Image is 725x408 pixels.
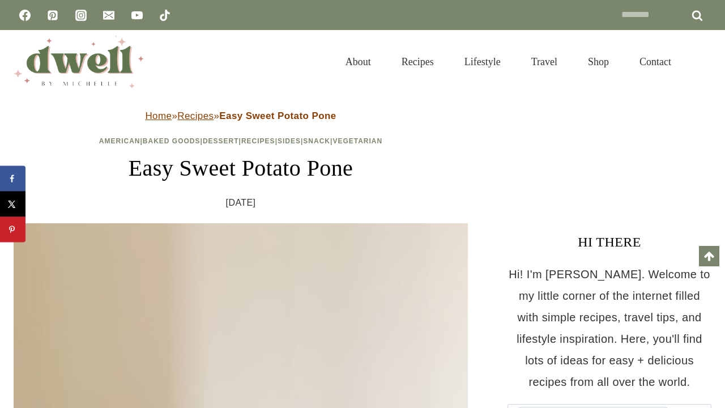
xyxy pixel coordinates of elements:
h1: Easy Sweet Potato Pone [14,151,468,185]
a: Home [145,110,172,121]
nav: Primary Navigation [330,42,686,82]
a: Instagram [70,4,92,27]
a: Sides [278,137,301,145]
p: Hi! I'm [PERSON_NAME]. Welcome to my little corner of the internet filled with simple recipes, tr... [507,263,711,393]
a: Snack [303,137,330,145]
a: Scroll to top [699,246,719,266]
a: Facebook [14,4,36,27]
time: [DATE] [226,194,256,211]
a: Recipes [241,137,275,145]
a: YouTube [126,4,148,27]
a: Vegetarian [332,137,382,145]
a: Dessert [203,137,239,145]
button: View Search Form [692,52,711,71]
a: Lifestyle [449,42,516,82]
a: Recipes [177,110,214,121]
a: Email [97,4,120,27]
a: Baked Goods [143,137,201,145]
a: Pinterest [41,4,64,27]
span: | | | | | | [99,137,382,145]
a: Recipes [386,42,449,82]
a: American [99,137,140,145]
a: Travel [516,42,573,82]
a: Contact [624,42,686,82]
h3: HI THERE [507,232,711,252]
a: About [330,42,386,82]
strong: Easy Sweet Potato Pone [219,110,336,121]
a: Shop [573,42,624,82]
a: TikTok [153,4,176,27]
img: DWELL by michelle [14,36,144,88]
span: » » [145,110,336,121]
